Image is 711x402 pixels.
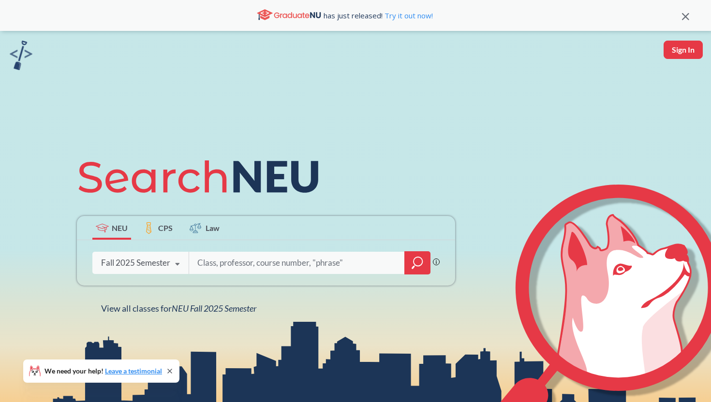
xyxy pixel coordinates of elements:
a: Try it out now! [383,11,433,20]
div: magnifying glass [404,251,430,274]
button: Sign In [664,41,703,59]
a: Leave a testimonial [105,367,162,375]
span: View all classes for [101,303,256,314]
a: sandbox logo [10,41,32,73]
svg: magnifying glass [412,256,423,270]
div: Fall 2025 Semester [101,258,170,268]
span: has just released! [324,10,433,21]
span: We need your help! [44,368,162,374]
span: CPS [158,222,173,233]
span: Law [206,222,220,233]
img: sandbox logo [10,41,32,70]
input: Class, professor, course number, "phrase" [196,253,398,273]
span: NEU [112,222,128,233]
span: NEU Fall 2025 Semester [172,303,256,314]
